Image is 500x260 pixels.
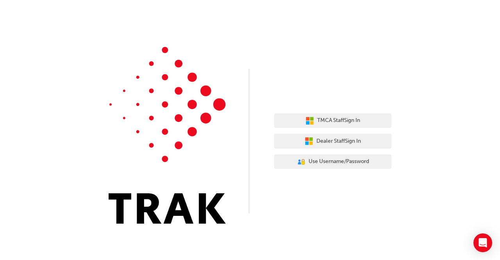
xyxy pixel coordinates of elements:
div: Open Intercom Messenger [473,233,492,252]
button: Use Username/Password [274,154,391,169]
button: TMCA StaffSign In [274,113,391,128]
span: Dealer Staff Sign In [316,137,361,146]
span: Use Username/Password [309,157,369,166]
span: TMCA Staff Sign In [317,116,360,125]
img: Trak [109,47,226,224]
button: Dealer StaffSign In [274,134,391,149]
